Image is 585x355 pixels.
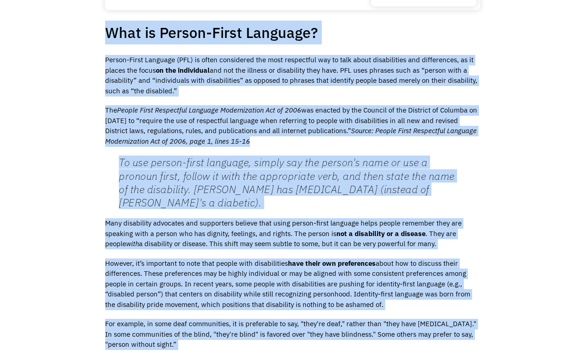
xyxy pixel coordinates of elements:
em: People First Respectful Language Modernization Act of 2006 [117,106,301,114]
strong: have their own preferences [288,259,376,268]
p: For example, in some deaf communities, it is preferable to say, "they're deaf," rather than "they... [105,319,480,350]
em: Source: People First Respectful Language Modernization Act of 2006, page 1, lines 15-16 [105,126,477,145]
p: Person-First Language (PFL) is often considered the most respectful way to talk about disabilitie... [105,55,480,96]
p: The was enacted by the Council of the District of Columba on [DATE] to “require the use of respec... [105,105,480,146]
p: However, it’s important to note that people with disabilities about how to discuss their differen... [105,258,480,310]
strong: not a disability or a disease [336,229,425,238]
strong: on the individual [156,66,210,75]
p: Many disability advocates and supporters believe that using person-first language helps people re... [105,218,480,249]
blockquote: To use person-first language, simply say the person's name or use a pronoun first, follow it with... [119,156,456,209]
em: with [126,239,139,248]
h1: What is Person-First Language? [105,21,480,44]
